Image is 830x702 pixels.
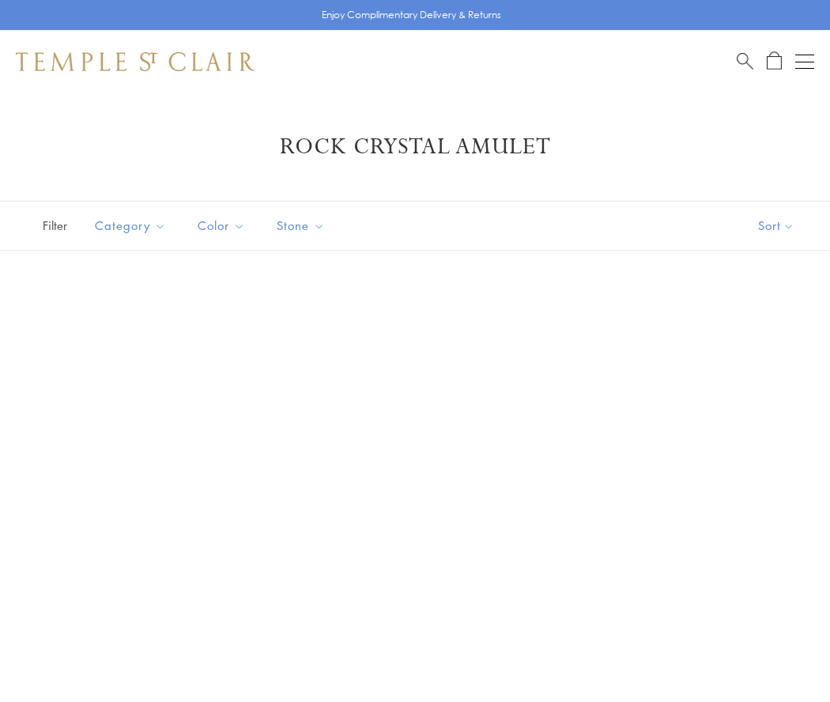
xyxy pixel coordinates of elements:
[83,208,178,243] button: Category
[722,202,830,250] button: Show sort by
[40,133,790,161] h1: Rock Crystal Amulet
[186,208,257,243] button: Color
[322,7,501,23] p: Enjoy Complimentary Delivery & Returns
[737,51,753,71] a: Search
[767,51,782,71] a: Open Shopping Bag
[269,216,337,236] span: Stone
[265,208,337,243] button: Stone
[87,216,178,236] span: Category
[190,216,257,236] span: Color
[16,52,255,71] img: Temple St. Clair
[795,52,814,71] button: Open navigation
